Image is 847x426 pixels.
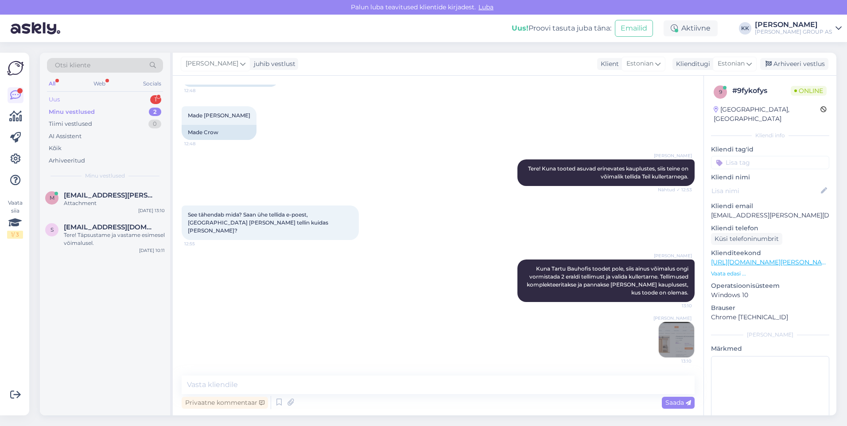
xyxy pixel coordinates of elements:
span: Saada [665,399,691,407]
input: Lisa tag [711,156,829,169]
div: Arhiveeritud [49,156,85,165]
span: 13:10 [659,302,692,309]
span: Estonian [626,59,653,69]
div: Kõik [49,144,62,153]
span: Minu vestlused [85,172,125,180]
div: # 9fykofys [732,85,791,96]
span: See tähendab mida? Saan ühe tellida e-poest, [GEOGRAPHIC_DATA] [PERSON_NAME] tellin kuidas [PERSO... [188,211,330,234]
p: Chrome [TECHNICAL_ID] [711,313,829,322]
span: Made [PERSON_NAME] [188,112,250,119]
div: Proovi tasuta juba täna: [512,23,611,34]
p: Brauser [711,303,829,313]
span: Luba [476,3,496,11]
span: Kuna Tartu Bauhofis toodet pole, siis ainus võimalus ongi vormistada 2 eraldi tellimust ja valida... [527,265,690,296]
p: Klienditeekond [711,248,829,258]
p: Kliendi telefon [711,224,829,233]
div: Privaatne kommentaar [182,397,268,409]
p: Windows 10 [711,290,829,300]
div: Uus [49,95,60,104]
span: 13:10 [658,358,692,364]
div: All [47,78,57,89]
span: Estonian [718,59,745,69]
div: Kliendi info [711,132,829,139]
span: Otsi kliente [55,61,90,70]
div: Küsi telefoninumbrit [711,233,782,245]
div: [PERSON_NAME] [755,21,832,28]
img: Askly Logo [7,60,24,77]
div: Minu vestlused [49,108,95,116]
div: [DATE] 13:10 [138,207,165,214]
span: made.vares@gmail.com [64,191,156,199]
p: Märkmed [711,344,829,353]
span: 12:48 [184,140,218,147]
div: 1 / 3 [7,231,23,239]
div: 2 [149,108,161,116]
div: AI Assistent [49,132,82,141]
span: Online [791,86,827,96]
b: Uus! [512,24,528,32]
div: Arhiveeri vestlus [760,58,828,70]
div: Web [92,78,107,89]
span: 9 [719,89,722,95]
div: [DATE] 10:11 [139,247,165,254]
div: Klienditugi [672,59,710,69]
span: [PERSON_NAME] [654,152,692,159]
div: [PERSON_NAME] GROUP AS [755,28,832,35]
div: Attachment [64,199,165,207]
span: m [50,194,54,201]
a: [PERSON_NAME][PERSON_NAME] GROUP AS [755,21,842,35]
span: [PERSON_NAME] [186,59,238,69]
span: [PERSON_NAME] [653,315,692,321]
span: samuelturmann@hotmail.com [64,223,156,231]
div: Klient [597,59,619,69]
div: Made Crow [182,125,256,140]
div: Tere! Täpsustame ja vastame esimesel võimalusel. [64,231,165,247]
div: juhib vestlust [250,59,295,69]
img: Attachment [659,322,694,357]
div: 1 [150,95,161,104]
p: Kliendi email [711,201,829,211]
div: Vaata siia [7,199,23,239]
input: Lisa nimi [711,186,819,196]
div: Aktiivne [664,20,718,36]
span: 12:55 [184,240,218,247]
p: [EMAIL_ADDRESS][PERSON_NAME][DOMAIN_NAME] [711,211,829,220]
span: s [51,226,54,233]
p: Operatsioonisüsteem [711,281,829,290]
p: Kliendi nimi [711,173,829,182]
div: Socials [141,78,163,89]
div: Tiimi vestlused [49,120,92,128]
p: Kliendi tag'id [711,145,829,154]
button: Emailid [615,20,653,37]
div: 0 [148,120,161,128]
span: 12:48 [184,87,218,94]
p: Vaata edasi ... [711,270,829,278]
span: Tere! Kuna tooted asuvad erinevates kauplustes, siis teine on võimalik tellida Teil kullertarnega. [528,165,690,180]
a: [URL][DOMAIN_NAME][PERSON_NAME] [711,258,833,266]
span: Nähtud ✓ 12:53 [658,186,692,193]
span: [PERSON_NAME] [654,252,692,259]
div: KK [739,22,751,35]
div: [GEOGRAPHIC_DATA], [GEOGRAPHIC_DATA] [714,105,820,124]
div: [PERSON_NAME] [711,331,829,339]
